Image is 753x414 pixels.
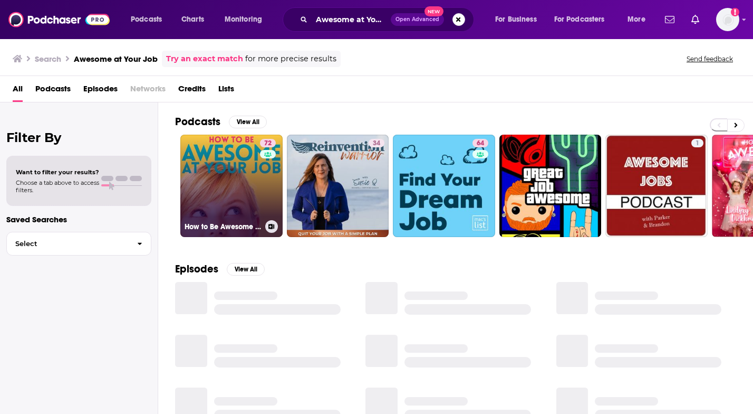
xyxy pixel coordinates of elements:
[227,263,265,276] button: View All
[696,138,699,149] span: 1
[287,135,389,237] a: 34
[731,8,739,16] svg: Add a profile image
[74,54,158,64] h3: Awesome at Your Job
[264,138,272,149] span: 72
[16,168,99,176] span: Want to filter your results?
[175,115,267,128] a: PodcastsView All
[175,262,218,276] h2: Episodes
[180,135,283,237] a: 72How to Be Awesome at Your Job
[185,222,261,231] h3: How to Be Awesome at Your Job
[260,139,276,147] a: 72
[217,11,276,28] button: open menu
[373,138,380,149] span: 34
[130,80,166,102] span: Networks
[175,115,220,128] h2: Podcasts
[35,54,61,64] h3: Search
[547,11,620,28] button: open menu
[7,240,129,247] span: Select
[166,53,243,65] a: Try an exact match
[229,116,267,128] button: View All
[35,80,71,102] a: Podcasts
[495,12,537,27] span: For Business
[691,139,703,147] a: 1
[716,8,739,31] span: Logged in as megcassidy
[716,8,739,31] button: Show profile menu
[6,232,151,256] button: Select
[605,135,708,237] a: 1
[472,139,488,147] a: 64
[393,135,495,237] a: 64
[83,80,118,102] a: Episodes
[391,13,444,26] button: Open AdvancedNew
[175,11,210,28] a: Charts
[627,12,645,27] span: More
[6,130,151,145] h2: Filter By
[131,12,162,27] span: Podcasts
[554,12,605,27] span: For Podcasters
[178,80,206,102] a: Credits
[424,6,443,16] span: New
[13,80,23,102] a: All
[218,80,234,102] a: Lists
[175,262,265,276] a: EpisodesView All
[6,214,151,224] p: Saved Searches
[620,11,659,28] button: open menu
[683,54,736,63] button: Send feedback
[8,10,110,30] img: Podchaser - Follow, Share and Rate Podcasts
[312,11,391,28] input: Search podcasts, credits, & more...
[245,53,336,65] span: for more precise results
[687,11,703,29] a: Show notifications dropdown
[16,179,99,194] span: Choose a tab above to access filters.
[293,7,484,32] div: Search podcasts, credits, & more...
[369,139,384,147] a: 34
[488,11,550,28] button: open menu
[225,12,262,27] span: Monitoring
[477,138,484,149] span: 64
[661,11,679,29] a: Show notifications dropdown
[395,17,439,22] span: Open Advanced
[123,11,176,28] button: open menu
[716,8,739,31] img: User Profile
[181,12,204,27] span: Charts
